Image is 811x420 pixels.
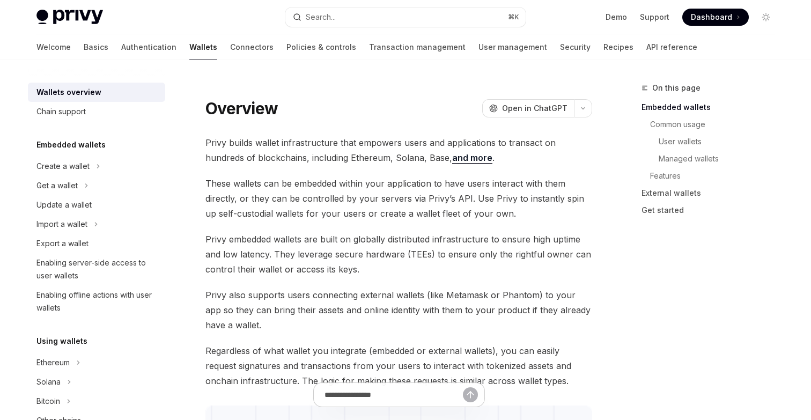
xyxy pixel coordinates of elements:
[642,202,783,219] a: Get started
[36,375,61,388] div: Solana
[650,116,783,133] a: Common usage
[652,82,701,94] span: On this page
[369,34,466,60] a: Transaction management
[28,285,165,318] a: Enabling offline actions with user wallets
[36,86,101,99] div: Wallets overview
[640,12,669,23] a: Support
[36,105,86,118] div: Chain support
[659,133,783,150] a: User wallets
[205,343,592,388] span: Regardless of what wallet you integrate (embedded or external wallets), you can easily request si...
[285,8,526,27] button: Search...⌘K
[36,395,60,408] div: Bitcoin
[28,253,165,285] a: Enabling server-side access to user wallets
[205,135,592,165] span: Privy builds wallet infrastructure that empowers users and applications to transact on hundreds o...
[650,167,783,185] a: Features
[646,34,697,60] a: API reference
[659,150,783,167] a: Managed wallets
[36,356,70,369] div: Ethereum
[28,83,165,102] a: Wallets overview
[286,34,356,60] a: Policies & controls
[36,160,90,173] div: Create a wallet
[691,12,732,23] span: Dashboard
[642,185,783,202] a: External wallets
[452,152,492,164] a: and more
[230,34,274,60] a: Connectors
[36,138,106,151] h5: Embedded wallets
[205,176,592,221] span: These wallets can be embedded within your application to have users interact with them directly, ...
[28,102,165,121] a: Chain support
[642,99,783,116] a: Embedded wallets
[28,234,165,253] a: Export a wallet
[205,99,278,118] h1: Overview
[603,34,633,60] a: Recipes
[560,34,591,60] a: Security
[205,232,592,277] span: Privy embedded wallets are built on globally distributed infrastructure to ensure high uptime and...
[606,12,627,23] a: Demo
[36,256,159,282] div: Enabling server-side access to user wallets
[508,13,519,21] span: ⌘ K
[189,34,217,60] a: Wallets
[306,11,336,24] div: Search...
[463,387,478,402] button: Send message
[36,335,87,348] h5: Using wallets
[36,179,78,192] div: Get a wallet
[36,34,71,60] a: Welcome
[482,99,574,117] button: Open in ChatGPT
[36,198,92,211] div: Update a wallet
[757,9,775,26] button: Toggle dark mode
[478,34,547,60] a: User management
[121,34,176,60] a: Authentication
[682,9,749,26] a: Dashboard
[205,288,592,333] span: Privy also supports users connecting external wallets (like Metamask or Phantom) to your app so t...
[28,195,165,215] a: Update a wallet
[36,289,159,314] div: Enabling offline actions with user wallets
[36,10,103,25] img: light logo
[36,237,89,250] div: Export a wallet
[502,103,567,114] span: Open in ChatGPT
[84,34,108,60] a: Basics
[36,218,87,231] div: Import a wallet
